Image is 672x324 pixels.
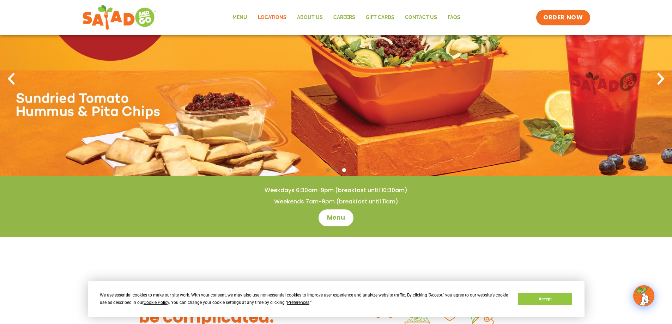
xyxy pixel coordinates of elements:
nav: Menu [227,10,466,26]
span: Menu [327,214,345,222]
a: GIFT CARDS [361,10,400,26]
a: Contact Us [400,10,442,26]
a: ORDER NOW [536,10,590,25]
span: Cookie Policy [144,300,169,305]
a: About Us [292,10,328,26]
div: Previous slide [4,71,19,87]
img: wpChatIcon [634,286,654,306]
span: ORDER NOW [543,13,583,22]
h4: Weekends 7am-9pm (breakfast until 11am) [14,198,658,206]
a: Menu [319,209,353,226]
a: Menu [227,10,253,26]
span: Go to slide 2 [334,168,338,172]
span: Go to slide 3 [342,168,346,172]
div: Cookie Consent Prompt [88,281,585,317]
span: Preferences [287,300,309,305]
a: FAQs [442,10,466,26]
span: Go to slide 1 [326,168,330,172]
button: Accept [518,293,572,305]
div: Next slide [653,71,668,87]
h4: Weekdays 6:30am-9pm (breakfast until 10:30am) [14,187,658,194]
img: new-SAG-logo-768×292 [82,4,157,32]
div: We use essential cookies to make our site work. With your consent, we may also use non-essential ... [100,292,509,306]
a: Locations [253,10,292,26]
a: Careers [328,10,361,26]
